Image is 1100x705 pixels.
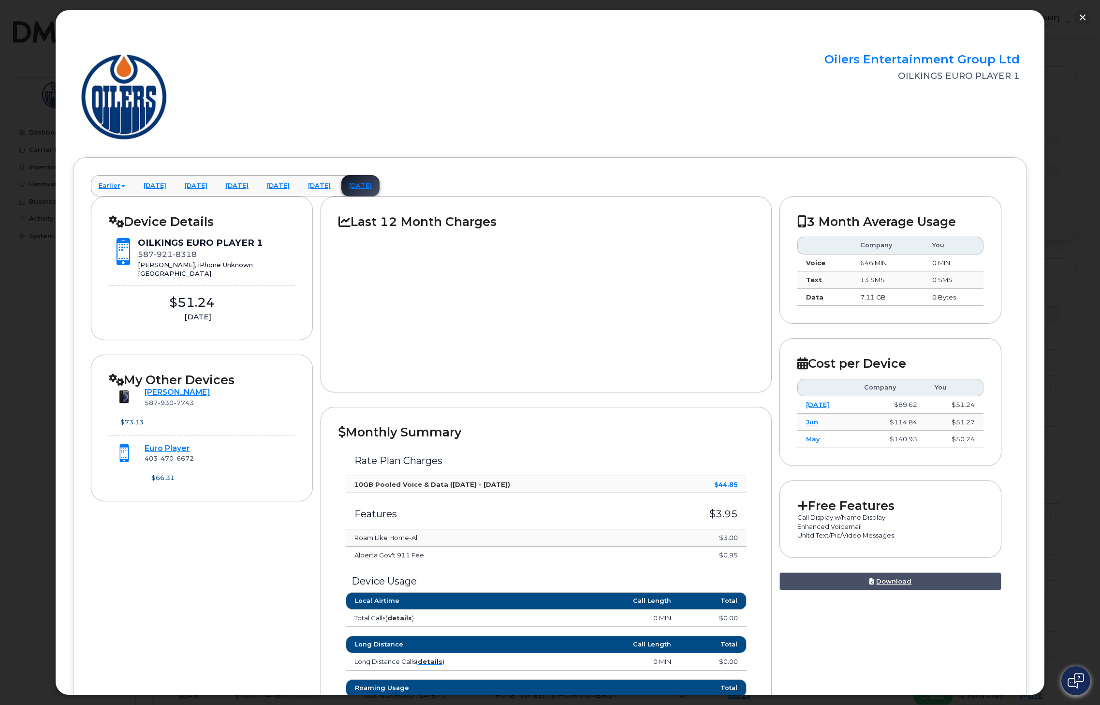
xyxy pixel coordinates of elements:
[680,636,747,653] th: Total
[346,679,513,697] th: Roaming Usage
[354,480,510,488] strong: 10GB Pooled Voice & Data ([DATE] - [DATE])
[779,572,1001,590] a: Download
[855,431,925,448] td: $140.93
[174,454,194,462] span: 6672
[926,414,984,431] td: $51.27
[797,513,983,522] p: Call Display w/Name Display
[354,509,654,519] h3: Features
[714,480,738,488] strong: $44.85
[797,498,983,513] h2: Free Features
[680,679,747,697] th: Total
[662,529,747,547] td: $3.00
[680,653,747,671] td: $0.00
[855,414,925,431] td: $114.84
[109,294,276,312] div: $51.24
[806,401,829,408] a: [DATE]
[387,614,412,622] a: details
[174,399,194,406] span: 7743
[797,356,983,371] h2: Cost per Device
[109,312,287,322] div: [DATE]
[418,658,442,665] a: details
[346,576,747,586] h3: Device Usage
[513,653,680,671] td: 0 MIN
[797,531,983,540] p: Unltd Text/Pic/Video Messages
[346,547,663,564] td: Alberta Gov't 911 Fee
[346,592,513,610] th: Local Airtime
[109,373,295,387] h2: My Other Devices
[680,592,747,610] th: Total
[338,425,754,439] h2: Monthly Summary
[145,444,190,453] a: Euro Player
[855,396,925,414] td: $89.62
[662,547,747,564] td: $0.95
[145,454,194,462] span: 403
[1068,673,1084,689] img: Open chat
[513,592,680,610] th: Call Length
[855,379,925,396] th: Company
[145,388,210,397] a: [PERSON_NAME]
[680,610,747,627] td: $0.00
[140,472,186,483] div: $66.31
[145,399,194,406] span: 587
[416,658,444,665] span: ( )
[346,653,513,671] td: Long Distance Calls
[346,636,513,653] th: Long Distance
[806,418,818,426] a: Jun
[385,614,414,622] span: ( )
[806,435,820,443] a: May
[346,610,513,627] td: Total Calls
[926,396,984,414] td: $51.24
[671,509,738,519] h3: $3.95
[926,379,984,396] th: You
[346,529,663,547] td: Roam Like Home-All
[354,455,738,466] h3: Rate Plan Charges
[158,399,174,406] span: 930
[513,636,680,653] th: Call Length
[158,454,174,462] span: 470
[513,610,680,627] td: 0 MIN
[926,431,984,448] td: $50.24
[797,522,983,531] p: Enhanced Voicemail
